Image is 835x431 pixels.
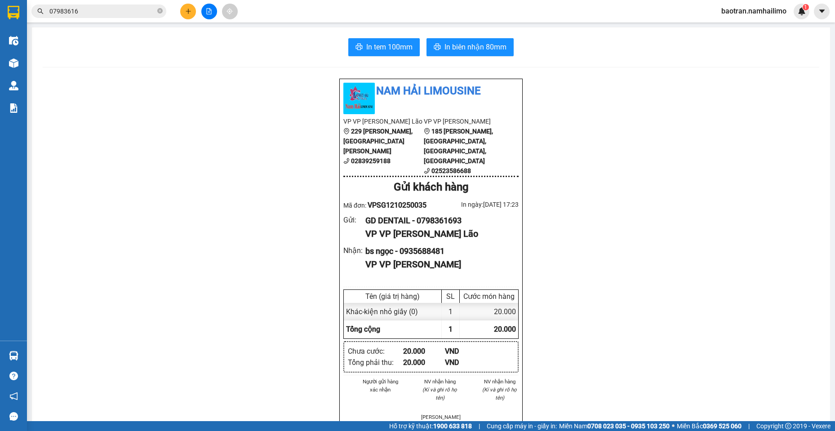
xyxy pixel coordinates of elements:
span: question-circle [9,372,18,380]
div: 1 [442,303,460,320]
span: aim [227,8,233,14]
div: Tổng phải thu : [348,357,403,368]
span: Tổng cộng [346,325,380,333]
span: phone [343,158,350,164]
span: 20.000 [494,325,516,333]
span: message [9,412,18,421]
div: Nhận : [343,245,365,256]
span: Miền Bắc [677,421,742,431]
img: logo.jpg [343,83,375,114]
span: close-circle [157,8,163,13]
li: [PERSON_NAME] [421,413,459,421]
span: In tem 100mm [366,41,413,53]
span: environment [424,128,430,134]
span: plus [185,8,191,14]
span: Khác - kiện nhỏ giấy (0) [346,307,418,316]
sup: 1 [803,4,809,10]
b: 02839259188 [351,157,391,164]
span: environment [343,128,350,134]
button: caret-down [814,4,830,19]
i: (Kí và ghi rõ họ tên) [422,387,457,401]
span: file-add [206,8,212,14]
li: VP VP [PERSON_NAME] [62,49,120,68]
li: VP VP [PERSON_NAME] Lão [343,116,424,126]
li: NV nhận hàng [421,378,459,386]
span: Cung cấp máy in - giấy in: [487,421,557,431]
img: warehouse-icon [9,36,18,45]
span: caret-down [818,7,826,15]
span: Hỗ trợ kỹ thuật: [389,421,472,431]
div: GD DENTAIL - 0798361693 [365,214,511,227]
strong: 1900 633 818 [433,422,472,430]
strong: 0708 023 035 - 0935 103 250 [587,422,670,430]
img: icon-new-feature [798,7,806,15]
span: copyright [785,423,791,429]
b: 02523586688 [431,167,471,174]
span: 1 [449,325,453,333]
span: printer [434,43,441,52]
span: Miền Nam [559,421,670,431]
img: warehouse-icon [9,81,18,90]
li: NV nhận hàng [480,378,519,386]
button: file-add [201,4,217,19]
li: Người gửi hàng xác nhận [361,378,400,394]
img: warehouse-icon [9,58,18,68]
i: (Kí và ghi rõ họ tên) [482,387,517,401]
div: Mã đơn: [343,200,431,211]
div: VP VP [PERSON_NAME] Lão [365,227,511,241]
div: Gửi khách hàng [343,179,519,196]
div: SL [444,292,457,301]
b: 185 [PERSON_NAME], [GEOGRAPHIC_DATA], [GEOGRAPHIC_DATA], [GEOGRAPHIC_DATA] [424,128,493,164]
img: logo.jpg [4,4,36,36]
img: warehouse-icon [9,351,18,360]
div: VP VP [PERSON_NAME] [365,258,511,271]
button: aim [222,4,238,19]
span: 1 [804,4,807,10]
div: 20.000 [403,346,445,357]
span: phone [424,168,430,174]
div: Chưa cước : [348,346,403,357]
div: bs ngọc - 0935688481 [365,245,511,258]
div: VND [445,346,487,357]
span: In biên nhận 80mm [444,41,506,53]
span: baotran.namhailimo [714,5,794,17]
img: solution-icon [9,103,18,113]
input: Tìm tên, số ĐT hoặc mã đơn [49,6,155,16]
span: notification [9,392,18,400]
b: 229 [PERSON_NAME], [GEOGRAPHIC_DATA][PERSON_NAME] [343,128,413,155]
span: | [479,421,480,431]
span: | [748,421,750,431]
li: VP VP [PERSON_NAME] Lão [4,49,62,78]
div: 20.000 [403,357,445,368]
span: close-circle [157,7,163,16]
div: 20.000 [460,303,518,320]
li: Nam Hải Limousine [4,4,130,38]
span: printer [355,43,363,52]
div: VND [445,357,487,368]
strong: 0369 525 060 [703,422,742,430]
li: VP VP [PERSON_NAME] [424,116,504,126]
div: Tên (giá trị hàng) [346,292,439,301]
button: plus [180,4,196,19]
div: Gửi : [343,214,365,226]
span: search [37,8,44,14]
button: printerIn biên nhận 80mm [426,38,514,56]
span: ⚪️ [672,424,675,428]
button: printerIn tem 100mm [348,38,420,56]
div: Cước món hàng [462,292,516,301]
li: Nam Hải Limousine [343,83,519,100]
div: In ngày: [DATE] 17:23 [431,200,519,209]
span: VPSG1210250035 [368,201,426,209]
img: logo-vxr [8,6,19,19]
